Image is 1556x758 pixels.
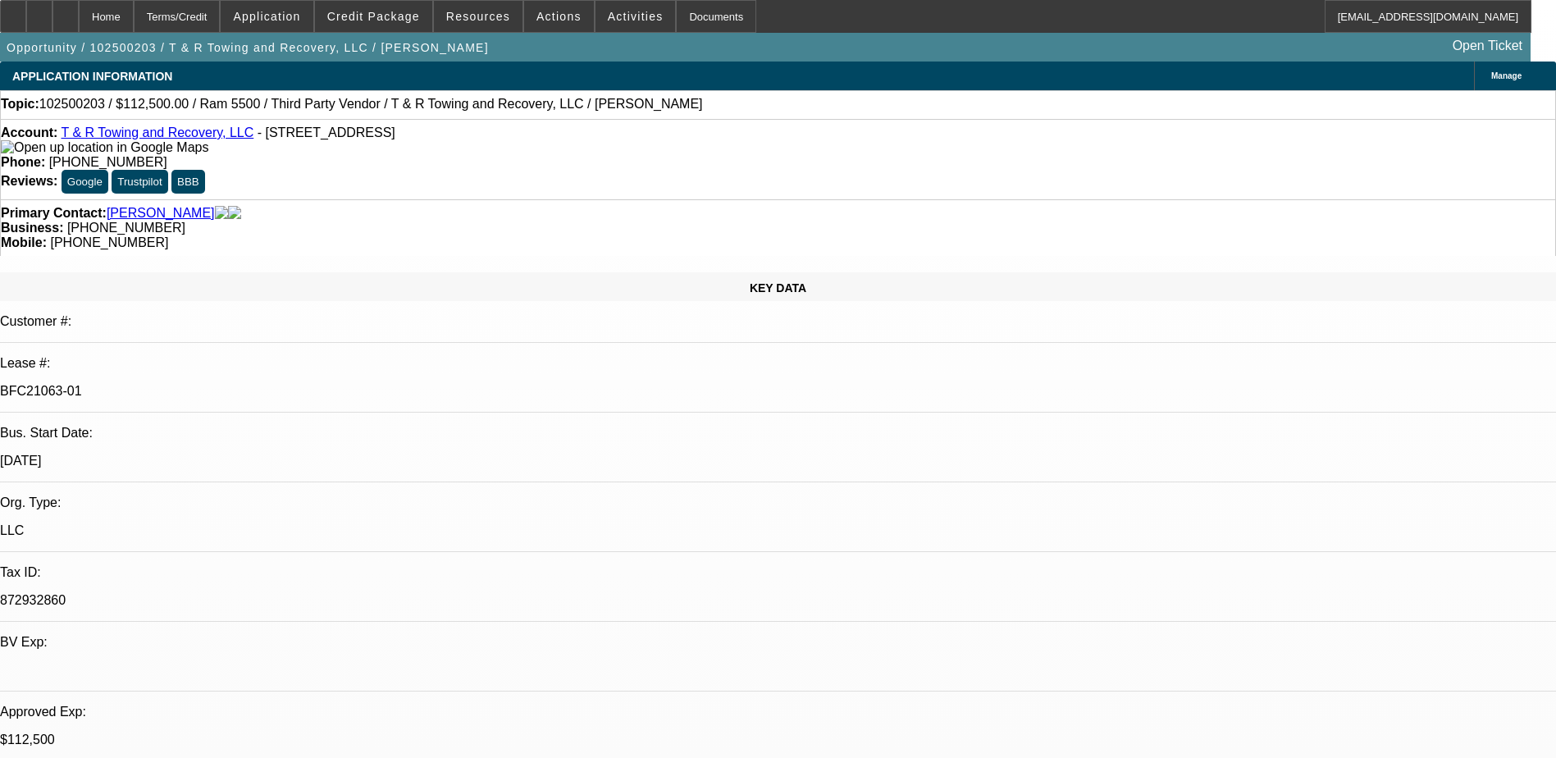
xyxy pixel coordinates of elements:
strong: Reviews: [1,174,57,188]
button: BBB [171,170,205,194]
strong: Topic: [1,97,39,112]
a: Open Ticket [1446,32,1529,60]
img: Open up location in Google Maps [1,140,208,155]
span: [PHONE_NUMBER] [50,235,168,249]
a: [PERSON_NAME] [107,206,215,221]
strong: Mobile: [1,235,47,249]
img: facebook-icon.png [215,206,228,221]
button: Google [62,170,108,194]
a: T & R Towing and Recovery, LLC [61,126,253,139]
span: Opportunity / 102500203 / T & R Towing and Recovery, LLC / [PERSON_NAME] [7,41,489,54]
span: KEY DATA [750,281,806,295]
button: Resources [434,1,522,32]
span: Manage [1491,71,1522,80]
strong: Account: [1,126,57,139]
img: linkedin-icon.png [228,206,241,221]
strong: Phone: [1,155,45,169]
span: Credit Package [327,10,420,23]
span: APPLICATION INFORMATION [12,70,172,83]
span: Resources [446,10,510,23]
button: Activities [595,1,676,32]
strong: Business: [1,221,63,235]
span: - [STREET_ADDRESS] [258,126,395,139]
button: Trustpilot [112,170,167,194]
span: 102500203 / $112,500.00 / Ram 5500 / Third Party Vendor / T & R Towing and Recovery, LLC / [PERSO... [39,97,703,112]
strong: Primary Contact: [1,206,107,221]
button: Application [221,1,313,32]
span: [PHONE_NUMBER] [49,155,167,169]
span: Activities [608,10,664,23]
button: Actions [524,1,594,32]
span: [PHONE_NUMBER] [67,221,185,235]
a: View Google Maps [1,140,208,154]
span: Actions [536,10,582,23]
button: Credit Package [315,1,432,32]
span: Application [233,10,300,23]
